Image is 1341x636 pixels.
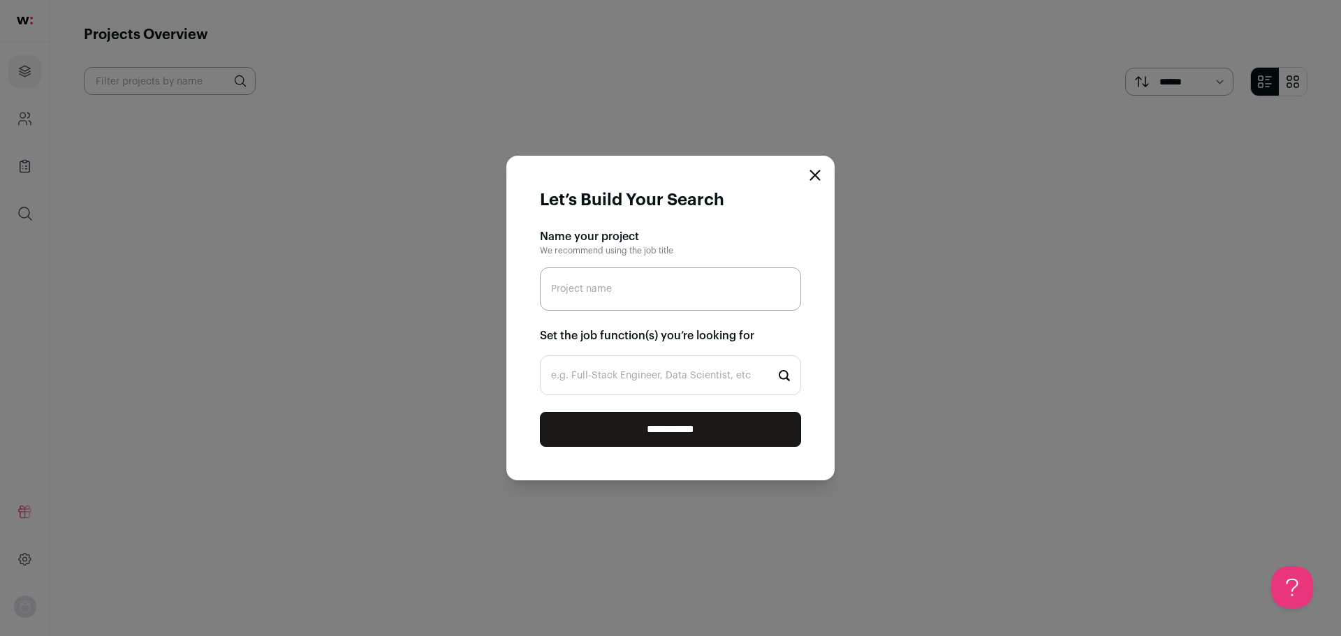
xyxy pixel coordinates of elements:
[540,327,801,344] h2: Set the job function(s) you’re looking for
[540,355,801,395] input: Start typing...
[540,246,673,255] span: We recommend using the job title
[1271,566,1313,608] iframe: Help Scout Beacon - Open
[809,170,821,181] button: Close modal
[540,228,801,245] h2: Name your project
[540,267,801,311] input: Project name
[540,189,724,212] h1: Let’s Build Your Search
